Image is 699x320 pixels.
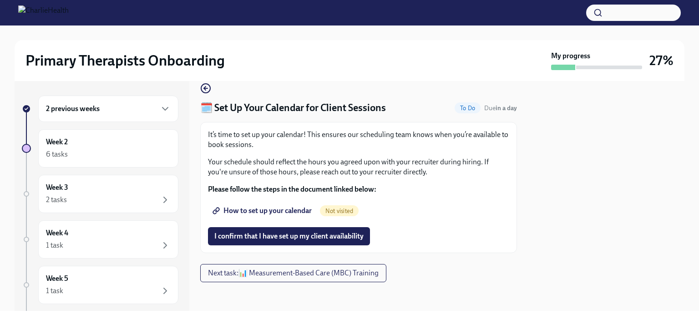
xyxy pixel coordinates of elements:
strong: in a day [496,104,517,112]
div: 1 task [46,240,63,250]
h6: Week 2 [46,137,68,147]
h2: Primary Therapists Onboarding [25,51,225,70]
div: 2 tasks [46,195,67,205]
button: Next task:📊 Measurement-Based Care (MBC) Training [200,264,386,282]
strong: My progress [551,51,590,61]
p: It’s time to set up your calendar! This ensures our scheduling team knows when you’re available t... [208,130,509,150]
p: Your schedule should reflect the hours you agreed upon with your recruiter during hiring. If you'... [208,157,509,177]
a: Week 41 task [22,220,178,259]
a: Week 51 task [22,266,178,304]
span: To Do [455,105,481,112]
a: Week 32 tasks [22,175,178,213]
div: 6 tasks [46,149,68,159]
span: August 20th, 2025 09:00 [484,104,517,112]
h4: 🗓️ Set Up Your Calendar for Client Sessions [200,101,386,115]
div: 1 task [46,286,63,296]
strong: Please follow the steps in the document linked below: [208,185,376,193]
a: How to set up your calendar [208,202,318,220]
h6: 2 previous weeks [46,104,100,114]
div: 2 previous weeks [38,96,178,122]
img: CharlieHealth [18,5,69,20]
span: Due [484,104,517,112]
span: Next task : 📊 Measurement-Based Care (MBC) Training [208,269,379,278]
h3: 27% [649,52,674,69]
a: Week 26 tasks [22,129,178,168]
h6: Week 5 [46,274,68,284]
span: How to set up your calendar [214,206,312,215]
button: I confirm that I have set up my client availability [208,227,370,245]
h6: Week 4 [46,228,68,238]
h6: Week 3 [46,183,68,193]
span: Not visited [320,208,359,214]
span: I confirm that I have set up my client availability [214,232,364,241]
